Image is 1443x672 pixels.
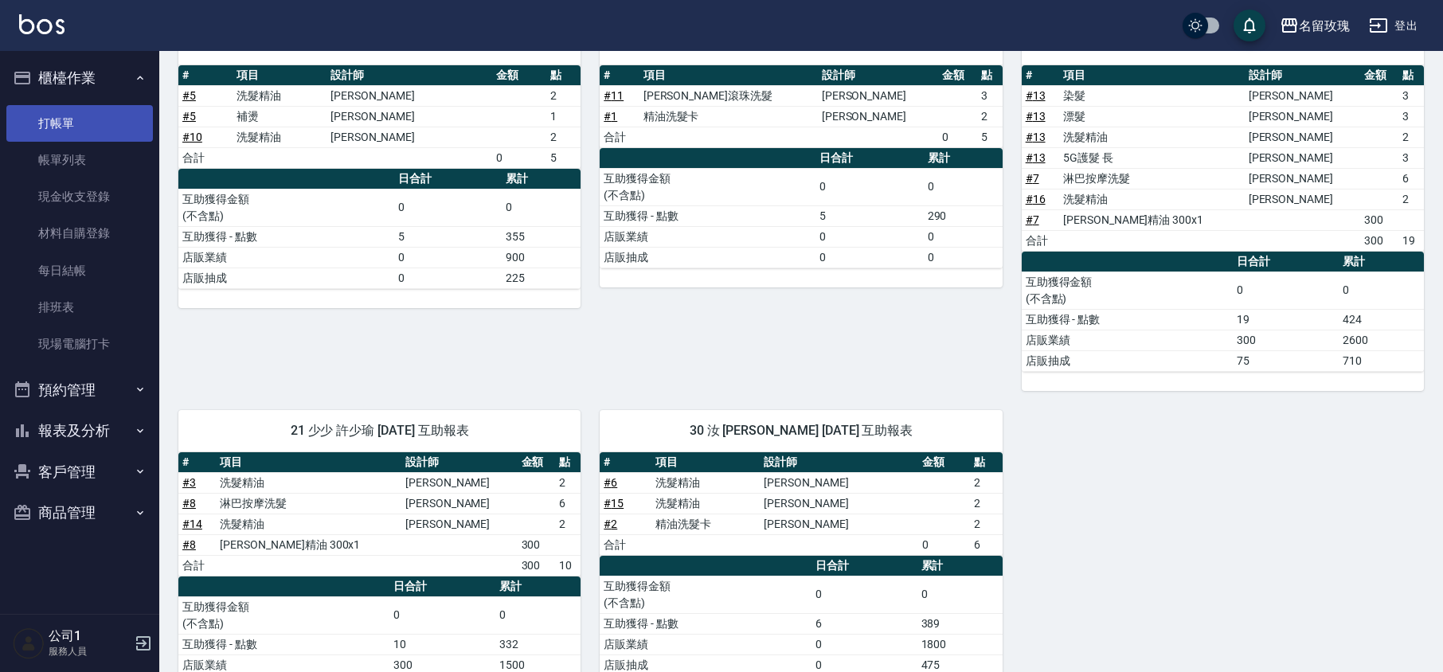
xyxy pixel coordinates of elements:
td: 5G護髮 長 [1059,147,1245,168]
td: 300 [1233,330,1339,350]
td: 19 [1233,309,1339,330]
td: 洗髮精油 [651,493,760,514]
td: 店販抽成 [178,268,394,288]
td: 424 [1339,309,1424,330]
a: 打帳單 [6,105,153,142]
img: Person [13,627,45,659]
a: #7 [1026,213,1039,226]
table: a dense table [178,169,581,289]
button: 預約管理 [6,369,153,411]
th: 累計 [502,169,581,189]
td: [PERSON_NAME] [760,493,918,514]
th: 日合計 [811,556,917,576]
a: #16 [1026,193,1046,205]
th: 點 [970,452,1003,473]
th: 點 [555,452,581,473]
td: 補燙 [233,106,327,127]
td: 互助獲得金額 (不含點) [600,168,815,205]
td: 300 [518,534,555,555]
a: #14 [182,518,202,530]
td: 0 [492,147,546,168]
td: 10 [389,634,495,654]
td: 洗髮精油 [233,85,327,106]
td: [PERSON_NAME] [327,106,493,127]
th: 日合計 [394,169,503,189]
td: 1800 [917,634,1003,654]
td: 0 [394,189,503,226]
th: 設計師 [327,65,493,86]
button: 名留玫瑰 [1273,10,1356,42]
button: 商品管理 [6,492,153,533]
td: 店販業績 [600,634,811,654]
td: 淋巴按摩洗髮 [216,493,401,514]
td: 3 [977,85,1002,106]
p: 服務人員 [49,644,130,658]
td: 0 [389,596,495,634]
td: 2 [546,127,581,147]
th: 項目 [639,65,818,86]
td: 互助獲得 - 點數 [178,226,394,247]
th: 金額 [518,452,555,473]
td: 0 [815,247,924,268]
td: 0 [811,634,917,654]
td: 店販業績 [178,247,394,268]
td: 洗髮精油 [233,127,327,147]
table: a dense table [600,148,1002,268]
td: [PERSON_NAME]精油 300x1 [1059,209,1245,230]
td: 0 [924,226,1003,247]
table: a dense table [1022,252,1424,372]
td: 3 [1398,85,1424,106]
td: 75 [1233,350,1339,371]
th: 設計師 [818,65,938,86]
a: #2 [604,518,617,530]
th: 設計師 [760,452,918,473]
th: # [1022,65,1059,86]
td: 10 [555,555,581,576]
th: # [600,65,639,86]
button: 報表及分析 [6,410,153,451]
td: 0 [917,576,1003,613]
a: #13 [1026,89,1046,102]
td: [PERSON_NAME] [327,85,493,106]
a: #13 [1026,151,1046,164]
td: 合計 [600,127,639,147]
td: 0 [394,268,503,288]
td: 2 [970,472,1003,493]
td: 5 [394,226,503,247]
td: 5 [546,147,581,168]
td: 300 [1360,230,1398,251]
th: 累計 [924,148,1003,169]
td: 淋巴按摩洗髮 [1059,168,1245,189]
td: 0 [918,534,970,555]
td: 0 [502,189,581,226]
td: 710 [1339,350,1424,371]
td: 290 [924,205,1003,226]
td: [PERSON_NAME] [818,85,938,106]
a: #7 [1026,172,1039,185]
th: 累計 [1339,252,1424,272]
td: 300 [1360,209,1398,230]
td: [PERSON_NAME] [1245,168,1361,189]
td: 2 [970,514,1003,534]
td: 合計 [600,534,651,555]
td: 6 [555,493,581,514]
td: [PERSON_NAME] [327,127,493,147]
a: #5 [182,110,196,123]
td: 精油洗髮卡 [651,514,760,534]
th: # [178,65,233,86]
td: [PERSON_NAME]滾珠洗髮 [639,85,818,106]
td: [PERSON_NAME]精油 300x1 [216,534,401,555]
td: 2 [546,85,581,106]
td: [PERSON_NAME] [401,514,518,534]
td: 染髮 [1059,85,1245,106]
td: 6 [1398,168,1424,189]
a: #1 [604,110,617,123]
a: #8 [182,538,196,551]
td: 5 [815,205,924,226]
td: 0 [394,247,503,268]
table: a dense table [600,65,1002,148]
a: #5 [182,89,196,102]
td: 0 [1233,272,1339,309]
td: 洗髮精油 [1059,189,1245,209]
td: 6 [811,613,917,634]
